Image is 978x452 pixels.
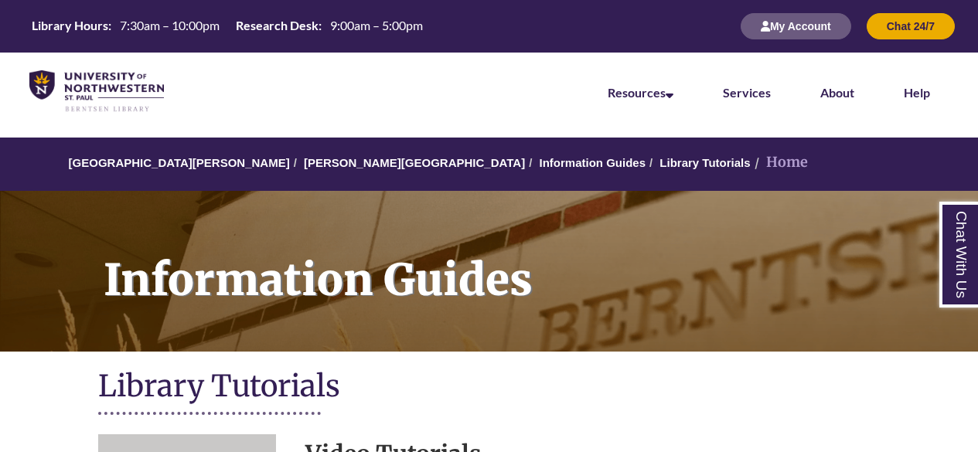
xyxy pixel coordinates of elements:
a: Resources [608,85,673,100]
table: Hours Today [26,17,429,34]
a: Help [904,85,930,100]
th: Library Hours: [26,17,114,34]
a: My Account [741,19,851,32]
a: [GEOGRAPHIC_DATA][PERSON_NAME] [69,156,290,169]
span: 9:00am – 5:00pm [330,18,423,32]
li: Home [751,151,808,174]
a: About [820,85,854,100]
a: Library Tutorials [659,156,750,169]
a: [PERSON_NAME][GEOGRAPHIC_DATA] [304,156,525,169]
span: 7:30am – 10:00pm [120,18,220,32]
a: Chat 24/7 [867,19,955,32]
img: UNWSP Library Logo [29,70,164,113]
a: Hours Today [26,17,429,36]
button: My Account [741,13,851,39]
button: Chat 24/7 [867,13,955,39]
a: Services [723,85,771,100]
h1: Library Tutorials [98,367,881,408]
h1: Information Guides [87,191,978,331]
a: Information Guides [539,156,646,169]
th: Research Desk: [230,17,324,34]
